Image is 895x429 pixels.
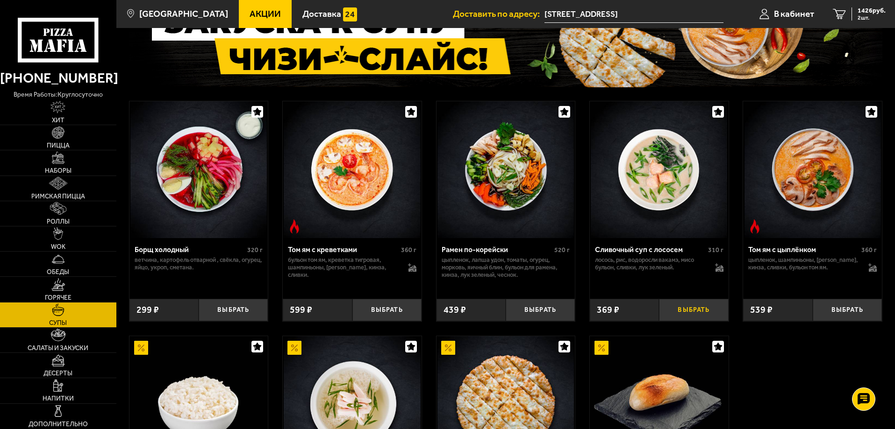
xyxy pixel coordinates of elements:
span: [GEOGRAPHIC_DATA] [139,9,228,18]
span: Доставка [302,9,341,18]
button: Выбрать [813,299,882,322]
span: 299 ₽ [136,305,159,315]
a: Борщ холодный [129,101,268,238]
p: лосось, рис, водоросли вакамэ, мисо бульон, сливки, лук зеленый. [595,256,706,271]
img: Том ям с цыплёнком [745,101,881,238]
img: Том ям с креветками [284,101,420,238]
div: Том ям с креветками [288,245,399,254]
img: Рамен по-корейски [437,101,574,238]
span: Доставить по адресу: [453,9,544,18]
span: Акции [250,9,281,18]
img: Акционный [287,341,301,355]
img: Острое блюдо [287,219,301,233]
span: 360 г [401,246,416,254]
span: Хит [52,117,64,124]
span: Пицца [47,142,70,149]
img: Борщ холодный [130,101,267,238]
span: Напитки [43,395,74,402]
span: Роллы [47,218,70,225]
button: Выбрать [352,299,422,322]
span: Лиговский проспект, 246Б [544,6,723,23]
div: Сливочный суп с лососем [595,245,706,254]
span: Салаты и закуски [28,345,88,352]
p: цыпленок, шампиньоны, [PERSON_NAME], кинза, сливки, бульон том ям. [748,256,859,271]
span: 599 ₽ [290,305,312,315]
input: Ваш адрес доставки [544,6,723,23]
a: Острое блюдоТом ям с креветками [283,101,422,238]
span: 520 г [554,246,570,254]
span: Десерты [43,370,72,377]
img: Акционный [441,341,455,355]
p: цыпленок, лапша удон, томаты, огурец, морковь, яичный блин, бульон для рамена, кинза, лук зеленый... [442,256,570,279]
a: Острое блюдоТом ям с цыплёнком [743,101,882,238]
span: 439 ₽ [444,305,466,315]
span: Обеды [47,269,69,275]
span: 1426 руб. [858,7,886,14]
img: Акционный [594,341,609,355]
span: В кабинет [774,9,814,18]
img: Акционный [134,341,148,355]
span: 360 г [861,246,877,254]
span: 320 г [247,246,263,254]
span: WOK [51,244,65,250]
span: Дополнительно [29,421,88,428]
button: Выбрать [506,299,575,322]
span: 310 г [708,246,723,254]
button: Выбрать [659,299,728,322]
img: 15daf4d41897b9f0e9f617042186c801.svg [343,7,357,21]
p: бульон том ям, креветка тигровая, шампиньоны, [PERSON_NAME], кинза, сливки. [288,256,399,279]
a: Сливочный суп с лососем [590,101,729,238]
div: Том ям с цыплёнком [748,245,859,254]
img: Сливочный суп с лососем [591,101,727,238]
span: Наборы [45,168,72,174]
span: Римская пицца [31,193,85,200]
span: Горячее [45,295,72,301]
span: 539 ₽ [750,305,773,315]
a: Рамен по-корейски [437,101,575,238]
p: ветчина, картофель отварной , свёкла, огурец, яйцо, укроп, сметана. [135,256,263,271]
button: Выбрать [199,299,268,322]
div: Рамен по-корейски [442,245,552,254]
span: 369 ₽ [597,305,619,315]
img: Острое блюдо [748,219,762,233]
span: 2 шт. [858,15,886,21]
div: Борщ холодный [135,245,245,254]
span: Супы [49,320,67,326]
